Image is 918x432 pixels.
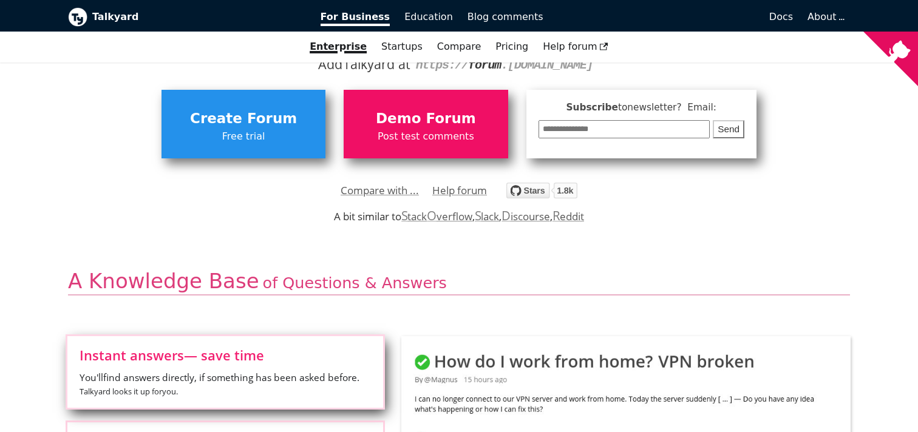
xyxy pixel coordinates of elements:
a: About [807,11,843,22]
img: talkyard.svg [506,183,577,198]
span: Docs [769,11,793,22]
a: Reddit [552,209,584,223]
b: Talkyard [92,9,304,25]
a: Pricing [488,36,535,57]
a: For Business [313,7,398,27]
span: to newsletter ? Email: [618,102,716,113]
span: T [342,52,351,74]
strong: forum [468,58,501,72]
span: Help forum [543,41,608,52]
span: Free trial [168,129,319,144]
a: Docs [551,7,801,27]
a: StackOverflow [401,209,472,223]
span: R [552,207,560,224]
span: For Business [321,11,390,26]
span: Subscribe [539,100,745,115]
a: Create ForumFree trial [161,90,325,158]
a: Compare [437,41,481,52]
span: O [427,207,437,224]
img: Talkyard logo [68,7,87,27]
span: Create Forum [168,107,319,130]
code: https:// . [DOMAIN_NAME] [416,58,593,72]
a: Compare with ... [341,181,419,200]
span: Demo Forum [350,107,501,130]
a: Blog comments [460,7,551,27]
span: D [501,207,511,224]
a: Education [397,7,460,27]
h2: A Knowledge Base [68,268,850,295]
span: Post test comments [350,129,501,144]
a: Enterprise [302,36,374,57]
a: Slack [475,209,499,223]
span: You'll find answers directly, if something has been asked before. [80,371,371,399]
a: Startups [374,36,430,57]
span: Education [404,11,453,22]
button: Send [713,120,744,139]
a: Star debiki/talkyard on GitHub [506,184,577,202]
a: Discourse [501,209,549,223]
a: Demo ForumPost test comments [344,90,508,158]
a: Talkyard logoTalkyard [68,7,304,27]
span: of Questions & Answers [263,274,447,292]
span: Instant answers — save time [80,348,371,362]
a: Help forum [535,36,616,57]
small: Talkyard looks it up for you . [80,386,178,397]
span: S [401,207,408,224]
a: Help forum [432,181,487,200]
div: Add alkyard at [77,54,841,75]
span: S [475,207,481,224]
span: Blog comments [467,11,543,22]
